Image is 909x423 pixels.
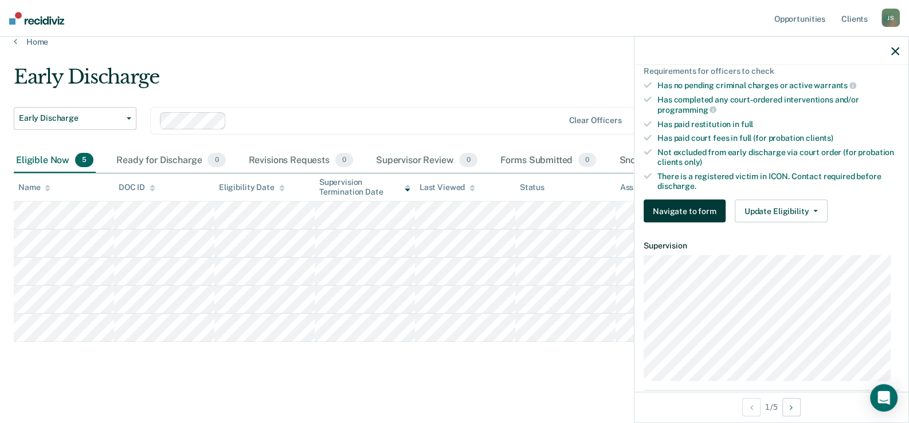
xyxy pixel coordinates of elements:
div: Requirements for officers to check [644,66,899,76]
div: Has no pending criminal charges or active [657,80,899,90]
span: 5 [75,153,93,168]
div: Assigned to [620,183,674,192]
span: 0 [459,153,477,168]
span: programming [657,105,716,114]
a: Home [14,37,895,47]
div: Status [520,183,544,192]
div: Open Intercom Messenger [870,384,898,412]
div: Supervision Termination Date [319,177,410,197]
span: clients) [806,133,833,143]
div: Revisions Requests [246,148,355,173]
div: Eligible Now [14,148,96,173]
button: Next Opportunity [782,398,801,416]
div: There is a registered victim in ICON. Contact required before [657,171,899,191]
div: Not excluded from early discharge via court order (for probation clients [657,148,899,167]
span: discharge. [657,181,696,190]
div: Ready for Discharge [114,148,228,173]
div: Has paid court fees in full (for probation [657,133,899,143]
span: only) [684,157,702,166]
span: 0 [578,153,596,168]
div: Supervisor Review [374,148,480,173]
div: Last Viewed [420,183,475,192]
span: full [741,119,753,128]
div: DOC ID [119,183,155,192]
span: 0 [207,153,225,168]
div: Eligibility Date [219,183,285,192]
div: Early Discharge [14,65,696,98]
div: 1 / 5 [634,392,908,422]
div: J S [881,9,900,27]
dt: Supervision [644,241,899,251]
a: Navigate to form link [644,200,730,223]
span: 0 [335,153,353,168]
div: Clear officers [569,116,621,125]
div: Has completed any court-ordered interventions and/or [657,95,899,114]
span: Early Discharge [19,113,122,123]
button: Previous Opportunity [742,398,761,416]
button: Navigate to form [644,200,726,223]
div: Name [18,183,50,192]
img: Recidiviz [9,12,64,25]
button: Update Eligibility [735,200,828,223]
div: Has paid restitution in [657,119,899,129]
div: Forms Submitted [498,148,599,173]
div: Snoozed [617,148,685,173]
span: warrants [814,81,856,90]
